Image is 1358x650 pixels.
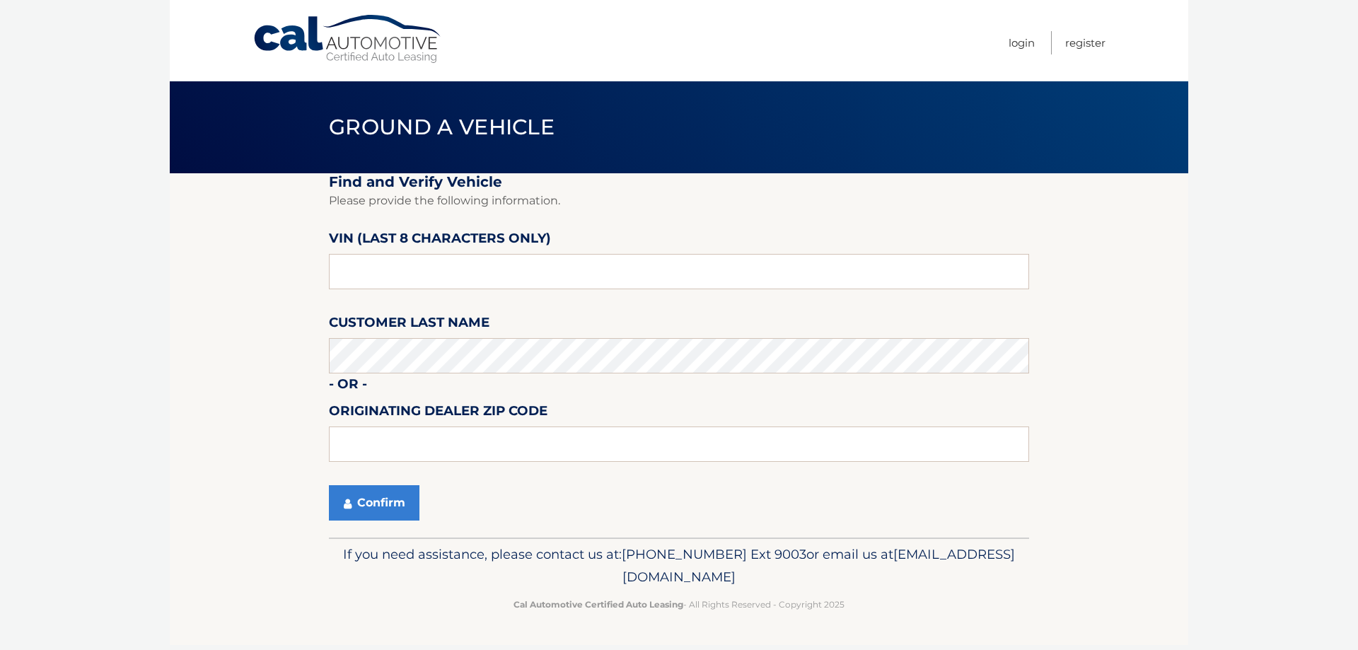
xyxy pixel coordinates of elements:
[338,543,1020,588] p: If you need assistance, please contact us at: or email us at
[513,599,683,610] strong: Cal Automotive Certified Auto Leasing
[329,191,1029,211] p: Please provide the following information.
[329,312,489,338] label: Customer Last Name
[329,373,367,400] label: - or -
[1065,31,1105,54] a: Register
[622,546,806,562] span: [PHONE_NUMBER] Ext 9003
[253,14,443,64] a: Cal Automotive
[338,597,1020,612] p: - All Rights Reserved - Copyright 2025
[329,173,1029,191] h2: Find and Verify Vehicle
[329,228,551,254] label: VIN (last 8 characters only)
[329,485,419,521] button: Confirm
[1009,31,1035,54] a: Login
[329,114,555,140] span: Ground a Vehicle
[329,400,547,426] label: Originating Dealer Zip Code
